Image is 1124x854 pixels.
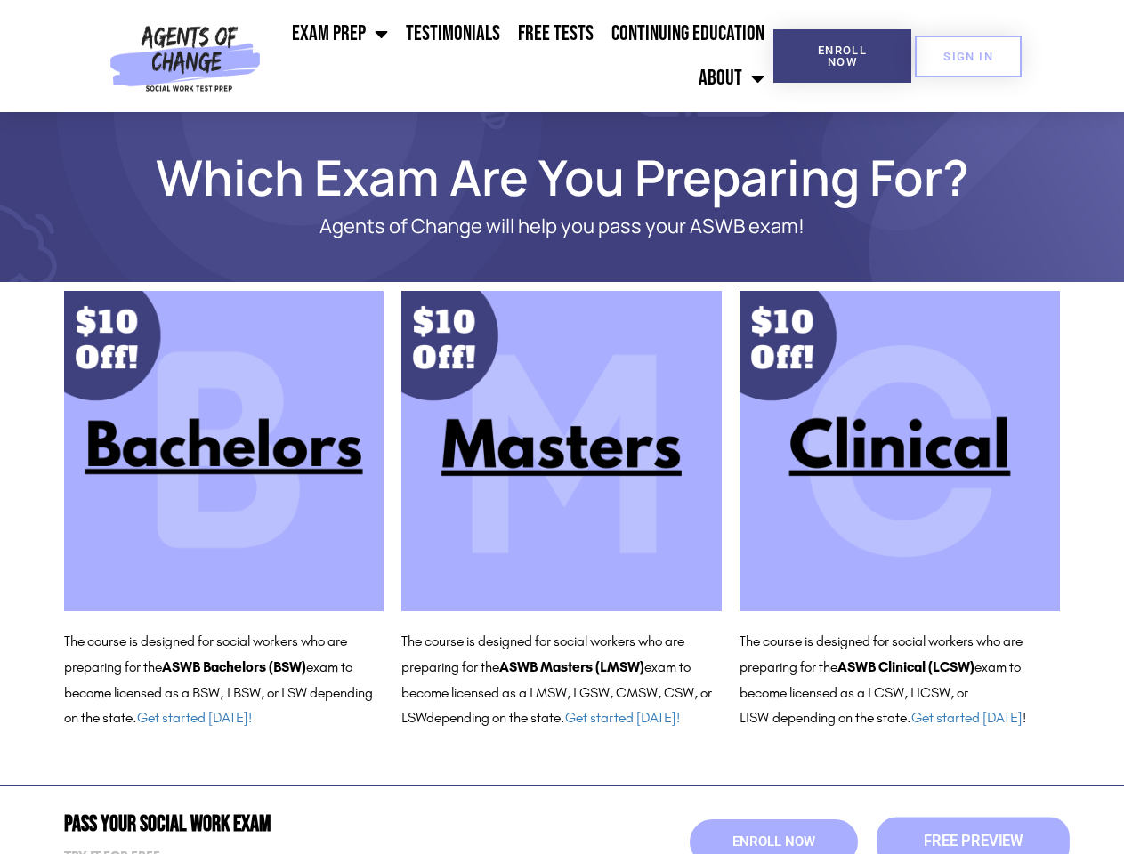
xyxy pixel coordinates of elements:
[126,215,999,238] p: Agents of Change will help you pass your ASWB exam!
[837,658,974,675] b: ASWB Clinical (LCSW)
[802,44,883,68] span: Enroll Now
[55,157,1070,197] h1: Which Exam Are You Preparing For?
[499,658,644,675] b: ASWB Masters (LMSW)
[397,12,509,56] a: Testimonials
[162,658,306,675] b: ASWB Bachelors (BSW)
[64,813,554,835] h2: Pass Your Social Work Exam
[740,629,1060,731] p: The course is designed for social workers who are preparing for the exam to become licensed as a ...
[64,629,384,731] p: The course is designed for social workers who are preparing for the exam to become licensed as a ...
[137,709,252,726] a: Get started [DATE]!
[509,12,602,56] a: Free Tests
[426,709,680,726] span: depending on the state.
[907,709,1026,726] span: . !
[915,36,1022,77] a: SIGN IN
[602,12,773,56] a: Continuing Education
[732,835,815,849] span: Enroll Now
[565,709,680,726] a: Get started [DATE]!
[911,709,1023,726] a: Get started [DATE]
[772,709,907,726] span: depending on the state
[401,629,722,731] p: The course is designed for social workers who are preparing for the exam to become licensed as a ...
[268,12,773,101] nav: Menu
[943,51,993,62] span: SIGN IN
[690,56,773,101] a: About
[283,12,397,56] a: Exam Prep
[773,29,911,83] a: Enroll Now
[923,834,1022,850] span: Free Preview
